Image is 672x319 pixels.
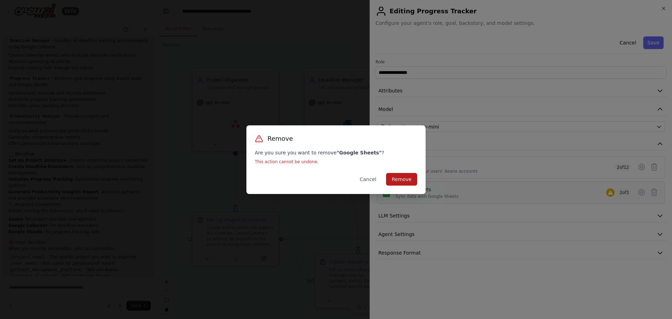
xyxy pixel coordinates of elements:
[255,149,417,156] p: Are you sure you want to remove ?
[255,159,417,165] p: This action cannot be undone.
[354,173,382,186] button: Cancel
[337,150,382,155] strong: " Google Sheets "
[267,134,293,144] h3: Remove
[386,173,417,186] button: Remove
